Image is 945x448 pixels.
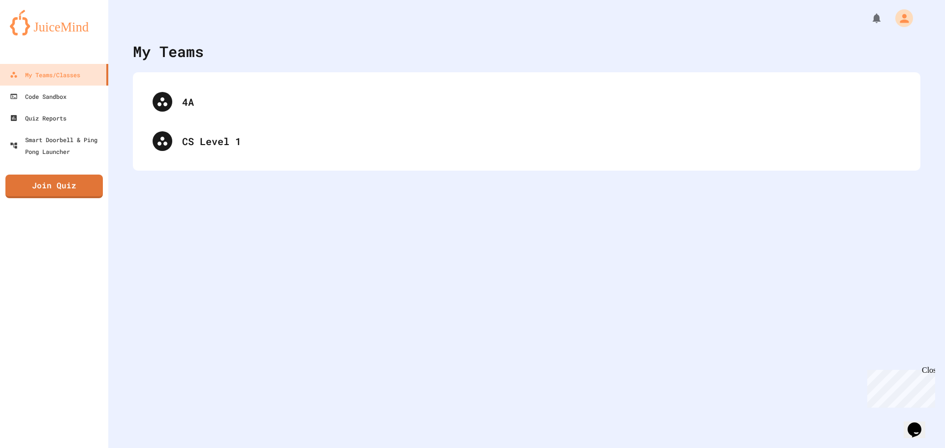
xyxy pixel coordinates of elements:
div: CS Level 1 [182,134,901,149]
div: Code Sandbox [10,90,66,102]
img: logo-orange.svg [10,10,98,35]
div: 4A [143,82,911,121]
div: Quiz Reports [10,112,66,124]
div: My Teams/Classes [10,69,80,81]
div: My Teams [133,40,204,62]
div: My Notifications [852,10,885,27]
div: CS Level 1 [143,121,911,161]
iframe: chat widget [863,366,935,408]
a: Join Quiz [5,175,103,198]
div: 4A [182,94,901,109]
div: My Account [885,7,915,30]
iframe: chat widget [904,409,935,438]
div: Chat with us now!Close [4,4,68,62]
div: Smart Doorbell & Ping Pong Launcher [10,134,104,157]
